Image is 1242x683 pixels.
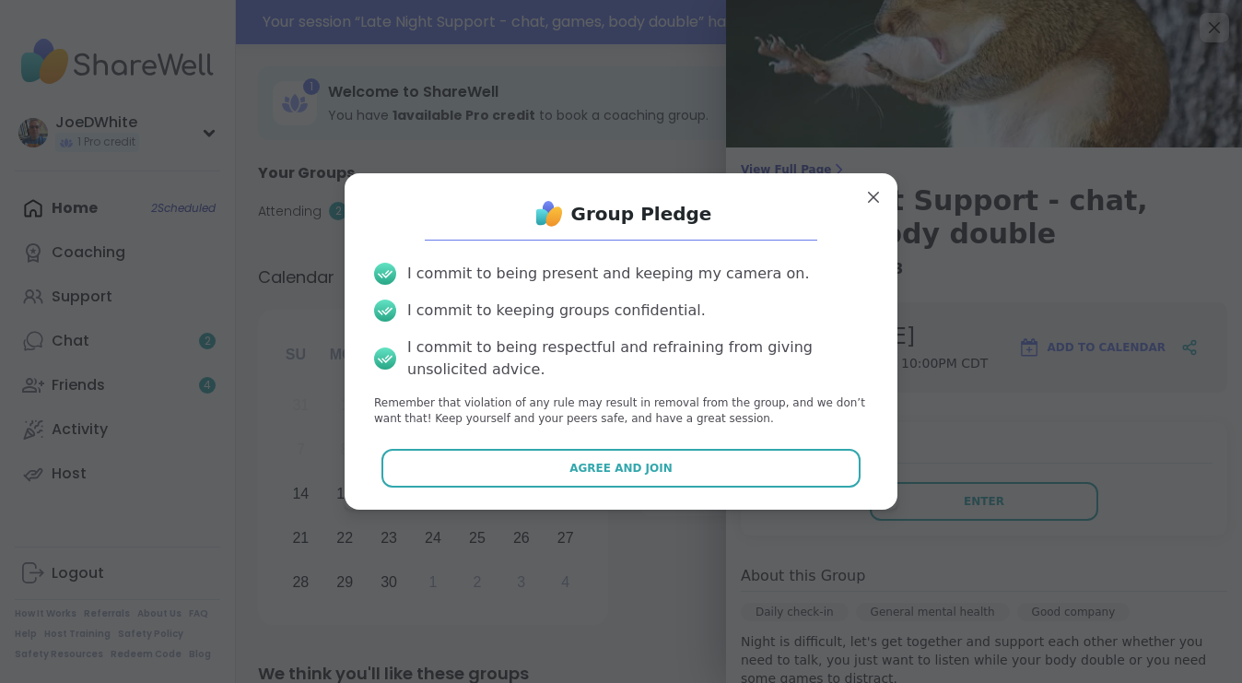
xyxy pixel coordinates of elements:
[407,263,809,285] div: I commit to being present and keeping my camera on.
[531,195,568,232] img: ShareWell Logo
[407,336,868,381] div: I commit to being respectful and refraining from giving unsolicited advice.
[569,460,673,477] span: Agree and Join
[407,300,706,322] div: I commit to keeping groups confidential.
[374,395,868,427] p: Remember that violation of any rule may result in removal from the group, and we don’t want that!...
[381,449,861,488] button: Agree and Join
[571,201,712,227] h1: Group Pledge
